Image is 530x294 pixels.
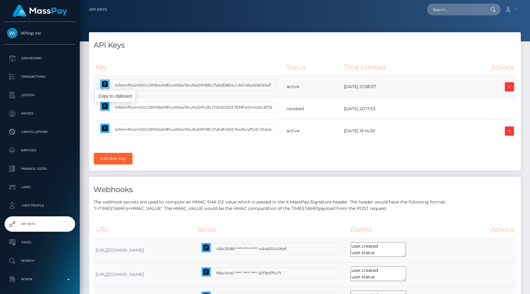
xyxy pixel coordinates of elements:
a: Admin [5,272,75,287]
p: Manage Users [7,164,73,173]
a: Links [5,180,75,195]
h4: Webhooks [94,184,516,195]
a: Add New Key [94,153,132,164]
p: Batches [7,146,73,155]
p: Payees [7,109,73,118]
p: Search [7,256,73,265]
a: API Keys [5,216,75,232]
th: Events [348,221,464,238]
p: Dashboard [7,54,73,63]
a: API Keys [89,3,107,16]
td: [DATE] 21:08:07 [342,76,451,98]
th: URL [94,221,195,238]
textarea: user.created user.status payout.created payout.status load.created load.status load.reversed spen... [351,242,406,257]
input: Search... [427,4,485,15]
p: Ledger [7,91,73,100]
p: Transactions [7,72,73,81]
td: revoked [284,98,342,120]
img: MassPay Logo [13,5,67,17]
p: Cancellations [7,127,73,137]
a: User Profile [5,198,75,213]
img: Whop Inc [7,28,17,38]
th: Actions [451,59,516,76]
td: [URL][DOMAIN_NAME] [94,238,195,262]
span: Whop Inc [5,30,75,36]
div: Copy to clipboard [95,91,135,102]
p: Admin [7,275,73,284]
th: Status [284,59,342,76]
th: Secret [195,221,348,238]
td: active [284,120,342,142]
p: API Keys [7,219,73,229]
a: Payees [5,106,75,121]
p: Taxes [7,238,73,247]
td: active [284,76,342,98]
h4: API Keys [94,40,516,51]
p: The webhook secrets are used to compute an HMAC SHA 512 value which is passed in the X-MassPay-Si... [94,199,516,212]
th: Time Created [342,59,451,76]
a: Ledger [5,87,75,103]
a: Manage Users [5,161,75,176]
a: Batches [5,143,75,158]
textarea: user.created user.status payout.created payout.status load.created load.status load.reversed spen... [351,266,406,281]
a: Transactions [5,69,75,84]
th: Actions [464,221,516,238]
th: Key [94,59,284,76]
p: User Profile [7,201,73,210]
a: Cancellations [5,124,75,140]
a: Search [5,253,75,269]
p: Links [7,183,73,192]
td: [DATE] 20:17:53 [342,98,451,120]
a: Dashboard [5,51,75,66]
td: [URL][DOMAIN_NAME] [94,262,195,287]
a: Taxes [5,235,75,250]
td: [DATE] 16:14:30 [342,120,451,142]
